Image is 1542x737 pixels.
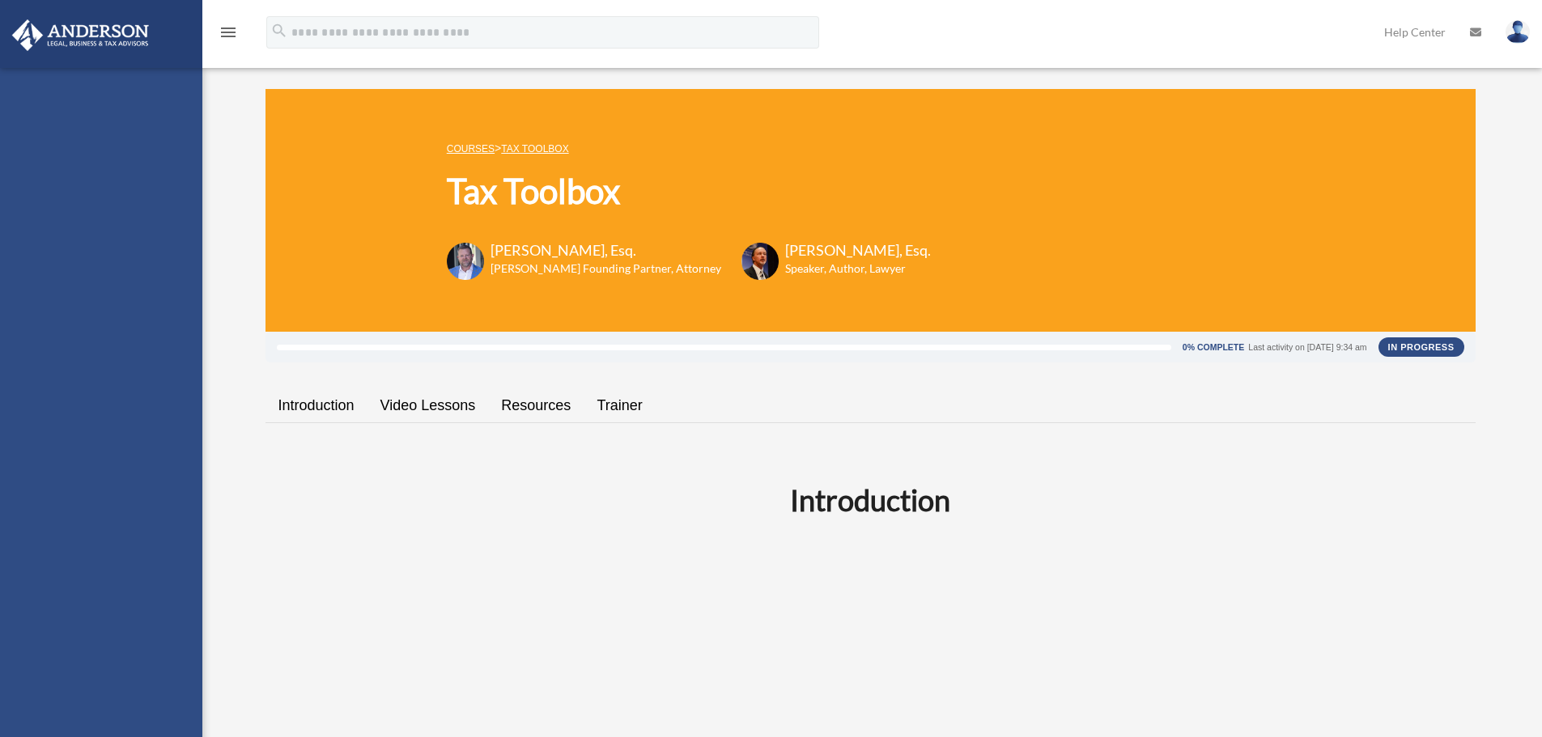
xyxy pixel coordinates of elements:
a: Introduction [265,383,367,429]
h2: Introduction [275,480,1466,520]
a: Resources [488,383,584,429]
img: Toby-circle-head.png [447,243,484,280]
img: User Pic [1506,20,1530,44]
p: > [447,138,931,159]
h6: [PERSON_NAME] Founding Partner, Attorney [491,260,721,277]
div: Last activity on [DATE] 9:34 am [1248,343,1366,352]
h3: [PERSON_NAME], Esq. [491,240,721,260]
i: menu [219,23,238,42]
h6: Speaker, Author, Lawyer [785,260,911,277]
a: Trainer [584,383,655,429]
a: COURSES [447,143,495,155]
a: Tax Toolbox [501,143,568,155]
i: search [270,22,288,40]
h3: [PERSON_NAME], Esq. [785,240,931,260]
img: Scott-Estill-Headshot.png [741,243,779,280]
div: 0% Complete [1183,343,1244,352]
div: In Progress [1378,337,1464,357]
h1: Tax Toolbox [447,167,931,215]
a: menu [219,28,238,42]
a: Video Lessons [367,383,489,429]
img: Anderson Advisors Platinum Portal [7,19,154,51]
